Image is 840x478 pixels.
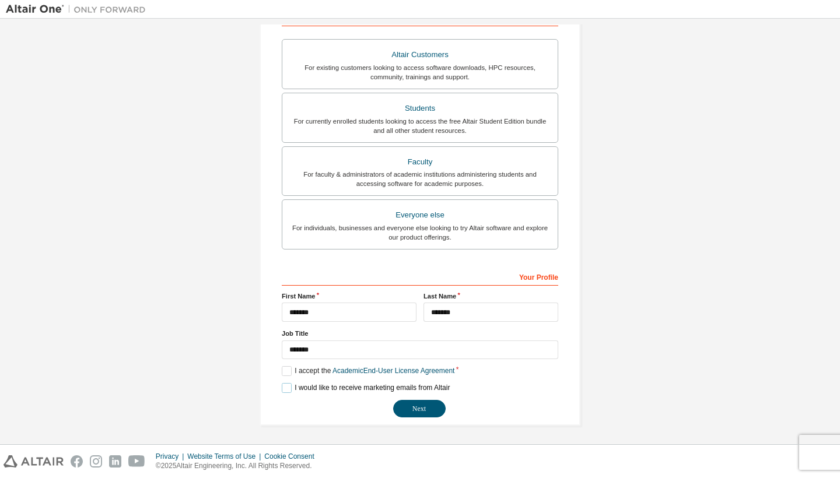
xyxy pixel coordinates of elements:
[289,100,551,117] div: Students
[282,383,450,393] label: I would like to receive marketing emails from Altair
[289,170,551,188] div: For faculty & administrators of academic institutions administering students and accessing softwa...
[289,154,551,170] div: Faculty
[289,63,551,82] div: For existing customers looking to access software downloads, HPC resources, community, trainings ...
[393,400,446,417] button: Next
[90,455,102,468] img: instagram.svg
[128,455,145,468] img: youtube.svg
[423,291,558,301] label: Last Name
[282,366,454,376] label: I accept the
[3,455,64,468] img: altair_logo.svg
[71,455,83,468] img: facebook.svg
[289,117,551,135] div: For currently enrolled students looking to access the free Altair Student Edition bundle and all ...
[289,47,551,63] div: Altair Customers
[109,455,121,468] img: linkedin.svg
[187,452,264,461] div: Website Terms of Use
[156,452,187,461] div: Privacy
[282,329,558,338] label: Job Title
[6,3,152,15] img: Altair One
[282,291,416,301] label: First Name
[289,223,551,242] div: For individuals, businesses and everyone else looking to try Altair software and explore our prod...
[332,367,454,375] a: Academic End-User License Agreement
[289,207,551,223] div: Everyone else
[156,461,321,471] p: © 2025 Altair Engineering, Inc. All Rights Reserved.
[264,452,321,461] div: Cookie Consent
[282,267,558,286] div: Your Profile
